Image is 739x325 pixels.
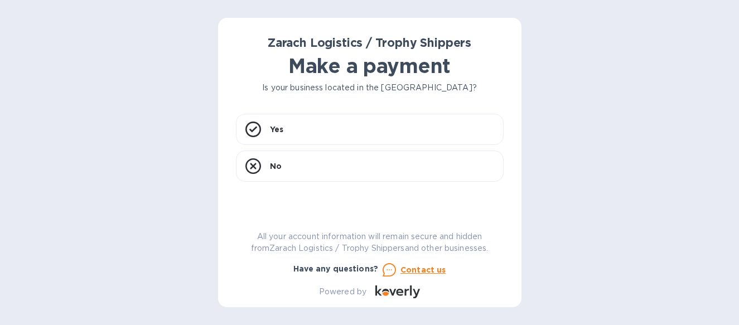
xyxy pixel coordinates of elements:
[236,54,504,77] h1: Make a payment
[268,36,471,50] b: Zarach Logistics / Trophy Shippers
[293,264,379,273] b: Have any questions?
[400,265,446,274] u: Contact us
[236,82,504,94] p: Is your business located in the [GEOGRAPHIC_DATA]?
[319,286,366,298] p: Powered by
[236,231,504,254] p: All your account information will remain secure and hidden from Zarach Logistics / Trophy Shipper...
[270,161,282,172] p: No
[270,124,283,135] p: Yes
